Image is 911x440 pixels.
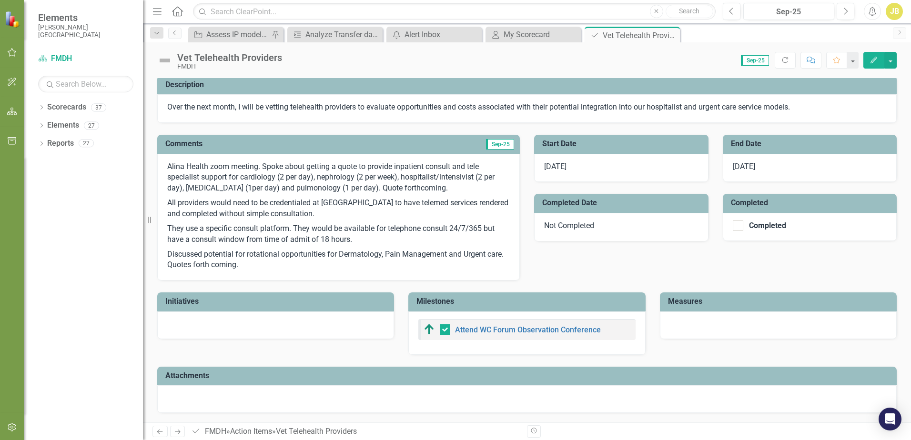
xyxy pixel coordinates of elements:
[47,120,79,131] a: Elements
[886,3,903,20] button: JB
[542,199,704,207] h3: Completed Date
[455,325,601,334] a: Attend WC Forum Observation Conference
[486,139,514,150] span: Sep-25
[405,29,479,40] div: Alert Inbox
[424,324,435,335] img: Above Target
[488,29,578,40] a: My Scorecard
[205,427,226,436] a: FMDH
[603,30,678,41] div: Vet Telehealth Providers
[38,23,133,39] small: [PERSON_NAME][GEOGRAPHIC_DATA]
[668,297,892,306] h3: Measures
[165,140,362,148] h3: Comments
[290,29,380,40] a: Analyze Transfer data
[5,11,21,28] img: ClearPoint Strategy
[733,162,755,171] span: [DATE]
[741,55,769,66] span: Sep-25
[47,102,86,113] a: Scorecards
[167,196,510,221] p: All providers would need to be credentialed at [GEOGRAPHIC_DATA] to have telemed services rendere...
[165,297,389,306] h3: Initiatives
[504,29,578,40] div: My Scorecard
[534,213,709,241] div: Not Completed
[544,162,567,171] span: [DATE]
[879,408,901,430] div: Open Intercom Messenger
[743,3,834,20] button: Sep-25
[165,80,892,89] h3: Description
[38,12,133,23] span: Elements
[731,199,892,207] h3: Completed
[193,3,716,20] input: Search ClearPoint...
[666,5,713,18] button: Search
[230,427,272,436] a: Action Items
[157,53,172,68] img: Not Defined
[747,6,831,18] div: Sep-25
[679,7,699,15] span: Search
[177,63,282,70] div: FMDH
[206,29,269,40] div: Assess IP model and identify opportunities for growth
[542,140,704,148] h3: Start Date
[731,140,892,148] h3: End Date
[177,52,282,63] div: Vet Telehealth Providers
[191,29,269,40] a: Assess IP model and identify opportunities for growth
[167,161,510,196] p: Alina Health zoom meeting. Spoke about getting a quote to provide inpatient consult and tele spec...
[167,221,510,247] p: They use a specific consult platform. They would be available for telephone consult 24/7/365 but ...
[38,53,133,64] a: FMDH
[91,103,106,111] div: 37
[305,29,380,40] div: Analyze Transfer data
[389,29,479,40] a: Alert Inbox
[191,426,520,437] div: » »
[47,138,74,149] a: Reports
[38,76,133,92] input: Search Below...
[167,102,887,113] p: Over the next month, I will be vetting telehealth providers to evaluate opportunities and costs a...
[84,121,99,130] div: 27
[167,247,510,271] p: Discussed potential for rotational opportunities for Dermatology, Pain Management and Urgent care...
[276,427,357,436] div: Vet Telehealth Providers
[416,297,640,306] h3: Milestones
[79,140,94,148] div: 27
[165,371,892,380] h3: Attachments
